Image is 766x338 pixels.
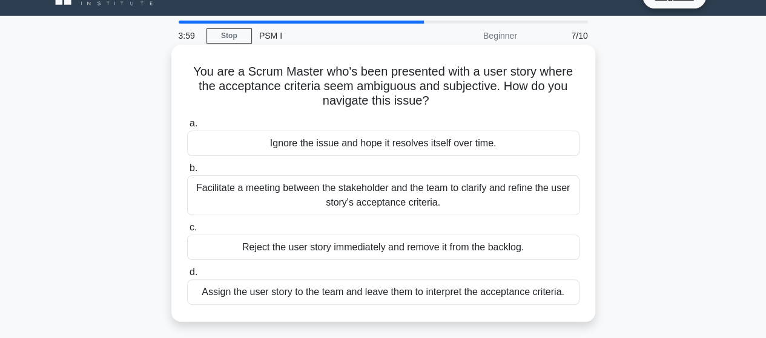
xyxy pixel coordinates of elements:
div: Reject the user story immediately and remove it from the backlog. [187,235,579,260]
div: PSM I [252,24,418,48]
div: 7/10 [524,24,595,48]
div: Beginner [418,24,524,48]
div: 3:59 [171,24,206,48]
span: d. [190,267,197,277]
a: Stop [206,28,252,44]
span: b. [190,163,197,173]
div: Assign the user story to the team and leave them to interpret the acceptance criteria. [187,279,579,305]
div: Ignore the issue and hope it resolves itself over time. [187,131,579,156]
span: c. [190,222,197,232]
h5: You are a Scrum Master who's been presented with a user story where the acceptance criteria seem ... [186,64,581,109]
div: Facilitate a meeting between the stakeholder and the team to clarify and refine the user story's ... [187,175,579,215]
span: a. [190,118,197,128]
